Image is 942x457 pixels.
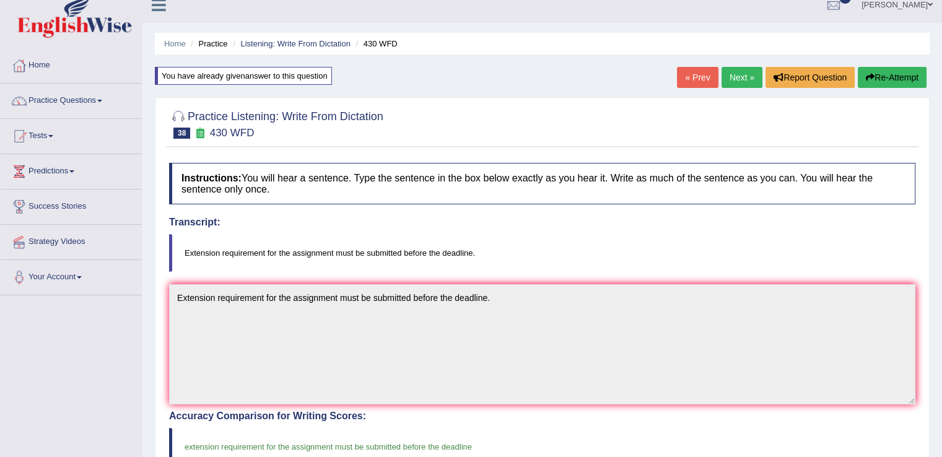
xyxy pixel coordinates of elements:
[1,84,142,115] a: Practice Questions
[765,67,855,88] button: Report Question
[1,119,142,150] a: Tests
[169,411,915,422] h4: Accuracy Comparison for Writing Scores:
[353,38,398,50] li: 430 WFD
[188,38,227,50] li: Practice
[169,234,915,272] blockquote: Extension requirement for the assignment must be submitted before the deadline.
[185,442,472,451] span: extension requirement for the assignment must be submitted before the deadline
[169,163,915,204] h4: You will hear a sentence. Type the sentence in the box below exactly as you hear it. Write as muc...
[155,67,332,85] div: You have already given answer to this question
[677,67,718,88] a: « Prev
[1,225,142,256] a: Strategy Videos
[240,39,351,48] a: Listening: Write From Dictation
[169,217,915,228] h4: Transcript:
[1,48,142,79] a: Home
[1,189,142,220] a: Success Stories
[1,260,142,291] a: Your Account
[181,173,242,183] b: Instructions:
[858,67,927,88] button: Re-Attempt
[173,128,190,139] span: 38
[210,127,255,139] small: 430 WFD
[193,128,206,139] small: Exam occurring question
[722,67,762,88] a: Next »
[164,39,186,48] a: Home
[1,154,142,185] a: Predictions
[169,108,383,139] h2: Practice Listening: Write From Dictation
